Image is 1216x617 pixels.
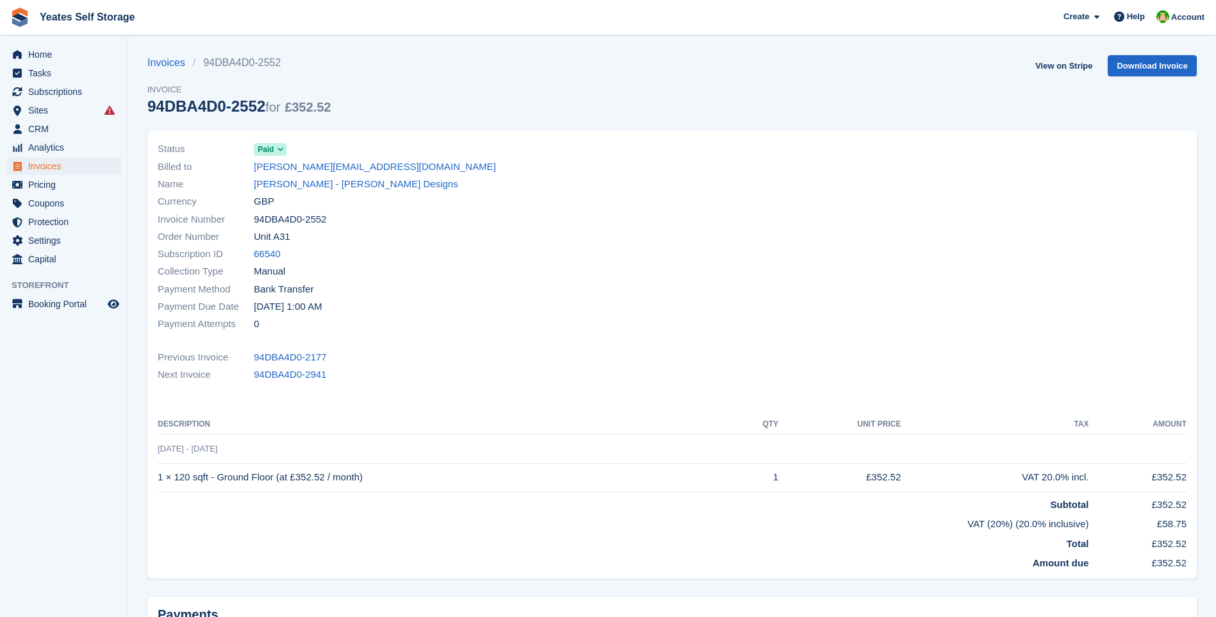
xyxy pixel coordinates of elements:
[6,295,121,313] a: menu
[1089,414,1187,435] th: Amount
[254,300,322,314] time: 2025-08-17 00:00:00 UTC
[158,317,254,332] span: Payment Attempts
[254,282,313,297] span: Bank Transfer
[778,414,901,435] th: Unit Price
[28,46,105,63] span: Home
[1127,10,1145,23] span: Help
[6,46,121,63] a: menu
[6,176,121,194] a: menu
[28,157,105,175] span: Invoices
[901,470,1089,485] div: VAT 20.0% incl.
[6,194,121,212] a: menu
[254,247,281,262] a: 66540
[254,230,290,244] span: Unit A31
[254,264,285,279] span: Manual
[28,232,105,249] span: Settings
[6,157,121,175] a: menu
[1067,538,1089,549] strong: Total
[6,213,121,231] a: menu
[1089,551,1187,571] td: £352.52
[104,105,115,115] i: Smart entry sync failures have occurred
[158,350,254,365] span: Previous Invoice
[254,212,326,227] span: 94DBA4D0-2552
[28,250,105,268] span: Capital
[158,142,254,156] span: Status
[158,247,254,262] span: Subscription ID
[254,177,458,192] a: [PERSON_NAME] - [PERSON_NAME] Designs
[158,212,254,227] span: Invoice Number
[158,300,254,314] span: Payment Due Date
[28,101,105,119] span: Sites
[901,414,1089,435] th: Tax
[258,144,274,155] span: Paid
[158,414,734,435] th: Description
[254,368,326,382] a: 94DBA4D0-2941
[158,368,254,382] span: Next Invoice
[6,120,121,138] a: menu
[1089,532,1187,552] td: £352.52
[6,101,121,119] a: menu
[734,414,778,435] th: QTY
[254,160,496,174] a: [PERSON_NAME][EMAIL_ADDRESS][DOMAIN_NAME]
[158,194,254,209] span: Currency
[1089,512,1187,532] td: £58.75
[1030,55,1097,76] a: View on Stripe
[6,232,121,249] a: menu
[254,317,259,332] span: 0
[1108,55,1197,76] a: Download Invoice
[778,463,901,492] td: £352.52
[265,100,280,114] span: for
[158,463,734,492] td: 1 × 120 sqft - Ground Floor (at £352.52 / month)
[254,350,326,365] a: 94DBA4D0-2177
[254,194,274,209] span: GBP
[147,55,331,71] nav: breadcrumbs
[158,230,254,244] span: Order Number
[1156,10,1169,23] img: Angela Field
[158,264,254,279] span: Collection Type
[147,55,193,71] a: Invoices
[35,6,140,28] a: Yeates Self Storage
[12,279,128,292] span: Storefront
[1089,492,1187,512] td: £352.52
[158,177,254,192] span: Name
[6,64,121,82] a: menu
[285,100,331,114] span: £352.52
[1033,557,1089,568] strong: Amount due
[158,512,1089,532] td: VAT (20%) (20.0% inclusive)
[28,120,105,138] span: CRM
[158,444,217,453] span: [DATE] - [DATE]
[158,160,254,174] span: Billed to
[1171,11,1204,24] span: Account
[28,176,105,194] span: Pricing
[10,8,29,27] img: stora-icon-8386f47178a22dfd0bd8f6a31ec36ba5ce8667c1dd55bd0f319d3a0aa187defe.svg
[1051,499,1089,510] strong: Subtotal
[147,97,331,115] div: 94DBA4D0-2552
[147,83,331,96] span: Invoice
[28,194,105,212] span: Coupons
[28,64,105,82] span: Tasks
[254,142,287,156] a: Paid
[1063,10,1089,23] span: Create
[158,282,254,297] span: Payment Method
[28,139,105,156] span: Analytics
[28,83,105,101] span: Subscriptions
[106,296,121,312] a: Preview store
[6,83,121,101] a: menu
[1089,463,1187,492] td: £352.52
[6,250,121,268] a: menu
[28,295,105,313] span: Booking Portal
[734,463,778,492] td: 1
[28,213,105,231] span: Protection
[6,139,121,156] a: menu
